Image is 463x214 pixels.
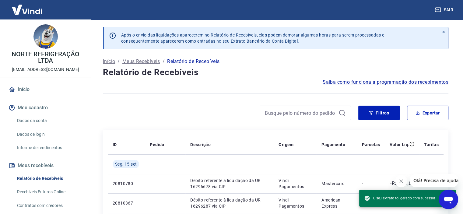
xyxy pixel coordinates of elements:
[190,142,211,148] p: Descrição
[15,114,84,127] a: Dados da conta
[323,79,448,86] a: Saiba como funciona a programação dos recebimentos
[15,142,84,154] a: Informe de rendimentos
[364,195,435,201] span: O seu extrato foi gerado com sucesso!
[122,58,160,65] a: Meus Recebíveis
[12,66,79,73] p: [EMAIL_ADDRESS][DOMAIN_NAME]
[118,58,120,65] p: /
[424,142,439,148] p: Tarifas
[15,186,84,198] a: Recebíveis Futuros Online
[362,181,380,187] p: -
[33,24,58,49] img: 09466627-ab6f-4242-b689-093f98525a57.jpeg
[113,142,117,148] p: ID
[150,142,164,148] p: Pedido
[7,0,47,19] img: Vindi
[4,4,51,9] span: Olá! Precisa de ajuda?
[358,106,400,120] button: Filtros
[279,177,312,190] p: Vindi Pagamentos
[321,197,352,209] p: American Express
[407,106,448,120] button: Exportar
[115,161,137,167] span: Seg, 15 set
[113,181,140,187] p: 20810780
[7,83,84,96] a: Início
[163,58,165,65] p: /
[321,181,352,187] p: Mastercard
[167,58,219,65] p: Relatório de Recebíveis
[362,142,380,148] p: Parcelas
[395,175,407,187] iframe: Fechar mensagem
[439,190,458,209] iframe: Botão para abrir a janela de mensagens
[434,4,456,16] button: Sair
[279,142,293,148] p: Origem
[15,172,84,185] a: Relatório de Recebíveis
[5,51,86,64] p: NORTE REFRIGERAÇÃO LTDA
[103,58,115,65] a: Início
[7,101,84,114] button: Meu cadastro
[113,200,140,206] p: 20810367
[121,32,384,44] p: Após o envio das liquidações aparecerem no Relatório de Recebíveis, elas podem demorar algumas ho...
[15,128,84,141] a: Dados de login
[265,108,336,118] input: Busque pelo número do pedido
[103,66,448,79] h4: Relatório de Recebíveis
[7,159,84,172] button: Meus recebíveis
[410,174,458,187] iframe: Mensagem da empresa
[390,180,414,187] p: -R$ 962,09
[279,197,312,209] p: Vindi Pagamentos
[321,142,345,148] p: Pagamento
[190,197,269,209] p: Débito referente à liquidação da UR 16296287 via CIP
[190,177,269,190] p: Débito referente à liquidação da UR 16296678 via CIP
[390,142,409,148] p: Valor Líq.
[15,199,84,212] a: Contratos com credores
